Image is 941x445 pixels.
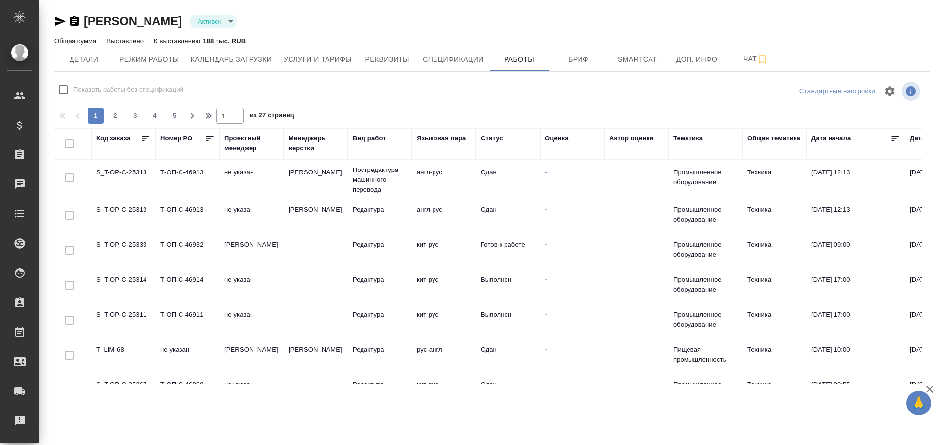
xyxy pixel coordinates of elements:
[747,134,800,143] div: Общая тематика
[108,111,123,121] span: 2
[496,53,543,66] span: Работы
[412,163,476,197] td: англ-рус
[423,53,483,66] span: Спецификации
[673,275,737,295] p: Промышленное оборудование
[91,305,155,340] td: S_T-OP-C-25311
[757,53,768,65] svg: Подписаться
[481,134,503,143] div: Статус
[797,84,878,99] div: split button
[190,15,237,28] div: Активен
[742,305,806,340] td: Техника
[91,375,155,410] td: S_T-OP-C-25267
[219,163,284,197] td: не указан
[219,235,284,270] td: [PERSON_NAME]
[614,53,661,66] span: Smartcat
[476,235,540,270] td: Готов к работе
[219,305,284,340] td: не указан
[673,310,737,330] p: Промышленное оборудование
[545,346,547,353] a: -
[673,240,737,260] p: Промышленное оборудование
[155,235,219,270] td: Т-ОП-С-46932
[545,381,547,388] a: -
[412,375,476,410] td: кит-рус
[219,200,284,235] td: не указан
[155,375,219,410] td: Т-ОП-С-46868
[673,168,737,187] p: Промышленное оборудование
[155,200,219,235] td: Т-ОП-С-46913
[353,205,407,215] p: Редактура
[155,270,219,305] td: Т-ОП-С-46914
[353,345,407,355] p: Редактура
[91,163,155,197] td: S_T-OP-C-25313
[353,134,386,143] div: Вид работ
[742,270,806,305] td: Техника
[84,14,182,28] a: [PERSON_NAME]
[155,305,219,340] td: Т-ОП-С-46911
[363,53,411,66] span: Реквизиты
[119,53,179,66] span: Режим работы
[673,134,703,143] div: Тематика
[742,163,806,197] td: Техника
[806,340,905,375] td: [DATE] 10:00
[107,37,146,45] p: Выставлено
[545,206,547,213] a: -
[742,235,806,270] td: Техника
[811,134,851,143] div: Дата начала
[732,53,780,65] span: Чат
[353,380,407,390] p: Редактура
[191,53,272,66] span: Календарь загрузки
[545,276,547,283] a: -
[673,345,737,365] p: Пищевая промышленность
[476,305,540,340] td: Выполнен
[412,270,476,305] td: кит-рус
[250,109,294,124] span: из 27 страниц
[412,340,476,375] td: рус-англ
[91,340,155,375] td: T_LIM-68
[284,340,348,375] td: [PERSON_NAME]
[412,305,476,340] td: кит-рус
[673,205,737,225] p: Промышленное оборудование
[96,134,131,143] div: Код заказа
[147,111,163,121] span: 4
[284,53,352,66] span: Услуги и тарифы
[195,17,225,26] button: Активен
[91,200,155,235] td: S_T-OP-C-25313
[108,108,123,124] button: 2
[219,340,284,375] td: [PERSON_NAME]
[545,134,569,143] div: Оценка
[806,200,905,235] td: [DATE] 12:13
[545,169,547,176] a: -
[154,37,203,45] p: К выставлению
[806,375,905,410] td: [DATE] 09:55
[742,200,806,235] td: Техника
[806,270,905,305] td: [DATE] 17:00
[353,165,407,195] p: Постредактура машинного перевода
[167,108,182,124] button: 5
[91,235,155,270] td: S_T-OP-C-25333
[476,200,540,235] td: Сдан
[127,111,143,121] span: 3
[476,163,540,197] td: Сдан
[203,37,246,45] p: 188 тыс. RUB
[476,270,540,305] td: Выполнен
[609,134,653,143] div: Автор оценки
[219,270,284,305] td: не указан
[167,111,182,121] span: 5
[155,163,219,197] td: Т-ОП-С-46913
[289,134,343,153] div: Менеджеры верстки
[742,340,806,375] td: Техника
[673,53,721,66] span: Доп. инфо
[69,15,80,27] button: Скопировать ссылку
[54,37,99,45] p: Общая сумма
[284,200,348,235] td: [PERSON_NAME]
[219,375,284,410] td: не указан
[806,235,905,270] td: [DATE] 09:00
[545,311,547,318] a: -
[742,375,806,410] td: Техника
[910,393,927,413] span: 🙏
[476,340,540,375] td: Сдан
[673,380,737,400] p: Промышленное оборудование
[412,235,476,270] td: кит-рус
[476,375,540,410] td: Сдан
[806,163,905,197] td: [DATE] 12:13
